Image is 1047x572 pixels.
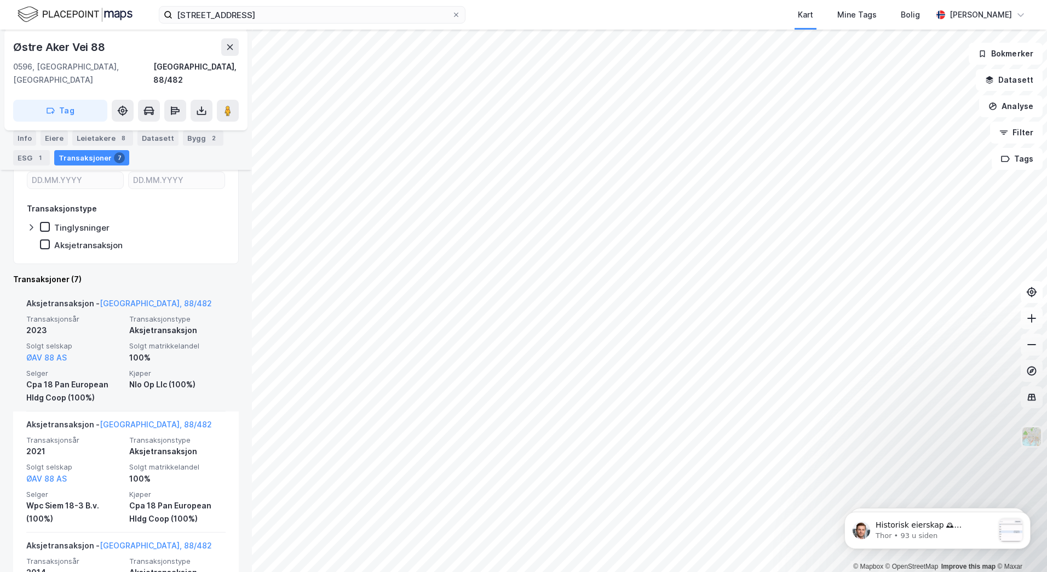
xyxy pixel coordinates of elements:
a: [GEOGRAPHIC_DATA], 88/482 [100,541,212,550]
div: Aksjetransaksjon - [26,418,212,436]
div: Datasett [137,130,179,146]
span: Solgt matrikkelandel [129,462,226,472]
div: 100% [129,472,226,485]
input: Søk på adresse, matrikkel, gårdeiere, leietakere eller personer [172,7,452,23]
button: Datasett [976,69,1043,91]
div: Transaksjoner (7) [13,273,239,286]
span: Transaksjonsår [26,436,123,445]
div: Cpa 18 Pan European Hldg Coop (100%) [129,499,226,525]
span: Transaksjonstype [129,436,226,445]
button: Tag [13,100,107,122]
div: Aksjetransaksjon [129,445,226,458]
a: [GEOGRAPHIC_DATA], 88/482 [100,299,212,308]
div: Transaksjonstype [27,202,97,215]
input: DD.MM.YYYY [27,172,123,188]
div: Aksjetransaksjon [54,240,123,250]
img: logo.f888ab2527a4732fd821a326f86c7f29.svg [18,5,133,24]
input: DD.MM.YYYY [129,172,225,188]
img: Z [1021,426,1042,447]
div: Aksjetransaksjon - [26,539,212,557]
button: Tags [992,148,1043,170]
a: Improve this map [941,563,996,570]
div: Aksjetransaksjon [129,324,226,337]
div: 2021 [26,445,123,458]
span: Solgt matrikkelandel [129,341,226,351]
div: Kart [798,8,813,21]
span: Transaksjonstype [129,314,226,324]
iframe: Intercom notifications melding [828,490,1047,567]
a: Mapbox [853,563,883,570]
a: ØAV 88 AS [26,353,67,362]
div: Bolig [901,8,920,21]
span: Solgt selskap [26,341,123,351]
button: Analyse [979,95,1043,117]
div: [PERSON_NAME] [950,8,1012,21]
span: Kjøper [129,369,226,378]
div: [GEOGRAPHIC_DATA], 88/482 [153,60,239,87]
div: Aksjetransaksjon - [26,297,212,314]
div: Eiere [41,130,68,146]
div: Wpc Siem 18-3 B.v. (100%) [26,499,123,525]
div: Bygg [183,130,223,146]
div: Transaksjoner [54,150,129,165]
div: Mine Tags [837,8,877,21]
div: Østre Aker Vei 88 [13,38,107,56]
div: 100% [129,351,226,364]
button: Bokmerker [969,43,1043,65]
div: 8 [118,133,129,144]
a: OpenStreetMap [885,563,939,570]
div: Info [13,130,36,146]
div: 7 [114,152,125,163]
div: ESG [13,150,50,165]
span: Transaksjonstype [129,557,226,566]
span: Selger [26,490,123,499]
div: Tinglysninger [54,222,110,233]
div: 2 [208,133,219,144]
div: Nlo Op Llc (100%) [129,378,226,391]
div: 1 [34,152,45,163]
div: 2023 [26,324,123,337]
span: Solgt selskap [26,462,123,472]
a: ØAV 88 AS [26,474,67,483]
span: Selger [26,369,123,378]
div: 0596, [GEOGRAPHIC_DATA], [GEOGRAPHIC_DATA] [13,60,153,87]
div: Cpa 18 Pan European Hldg Coop (100%) [26,378,123,404]
button: Filter [990,122,1043,144]
span: Kjøper [129,490,226,499]
a: [GEOGRAPHIC_DATA], 88/482 [100,420,212,429]
span: Transaksjonsår [26,557,123,566]
span: Transaksjonsår [26,314,123,324]
div: Leietakere [72,130,133,146]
